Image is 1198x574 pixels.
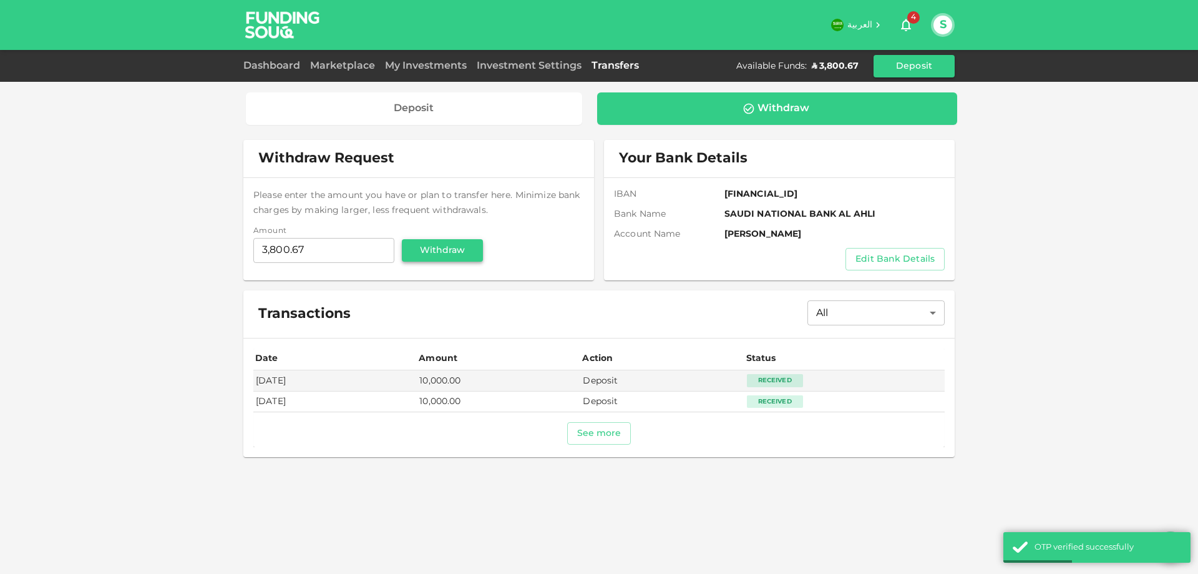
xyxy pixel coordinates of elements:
span: 4 [907,11,920,24]
span: Bank Name [614,208,724,220]
span: SAUDI NATIONAL BANK AL AHLI [724,208,945,220]
span: IBAN [614,188,724,200]
td: [DATE] [253,392,417,412]
div: Deposit [394,102,434,115]
span: Please enter the amount you have or plan to transfer here. Minimize bank charges by making larger... [253,191,580,215]
span: Withdraw Request [258,150,394,167]
span: Your Bank Details [619,150,748,167]
div: Status [746,351,776,366]
img: flag-sa.b9a346574cdc8950dd34b50780441f57.svg [831,19,844,31]
div: ʢ 3,800.67 [812,60,859,72]
a: Dashboard [243,61,305,71]
div: Received [747,374,803,387]
td: 10,000.00 [417,370,580,391]
button: See more [567,422,631,445]
input: amount [253,238,394,263]
div: Received [747,395,803,408]
div: Withdraw [757,102,809,115]
div: Action [582,351,613,366]
div: All [807,300,945,325]
span: Transactions [258,305,351,323]
div: Date [255,351,278,366]
span: [PERSON_NAME] [724,228,945,240]
a: Investment Settings [472,61,587,71]
td: 10,000.00 [417,392,580,412]
button: Withdraw [402,239,483,262]
td: Deposit [580,370,744,391]
a: Deposit [246,92,582,125]
span: [FINANCIAL_ID] [724,188,945,200]
td: [DATE] [253,370,417,391]
div: Amount [419,351,457,366]
span: Amount [253,227,286,235]
button: Deposit [874,55,955,77]
span: Account name [614,228,724,240]
a: Withdraw [597,92,958,125]
div: OTP verified successfully [1035,542,1181,554]
span: العربية [847,21,872,29]
div: Available Funds : [736,60,807,72]
button: 4 [894,12,918,37]
td: Deposit [580,392,744,412]
a: Transfers [587,61,644,71]
button: S [933,16,952,34]
a: My Investments [380,61,472,71]
button: Edit Bank Details [845,248,945,270]
a: Marketplace [305,61,380,71]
